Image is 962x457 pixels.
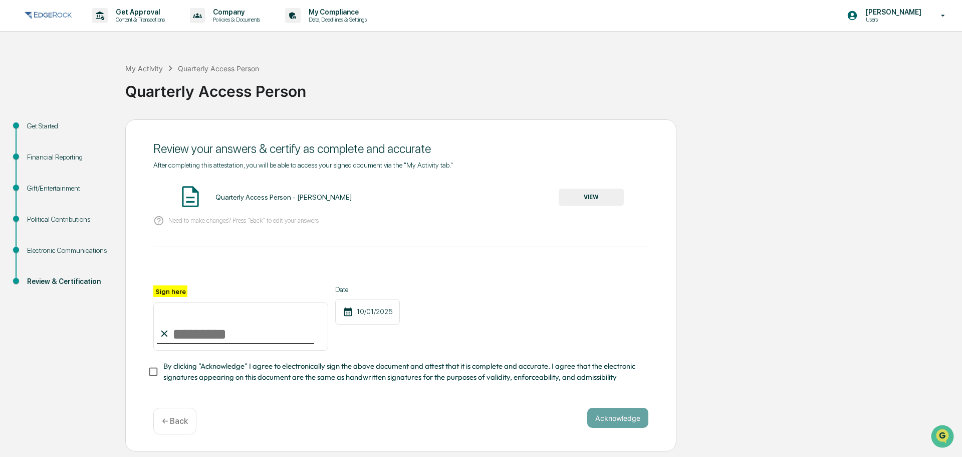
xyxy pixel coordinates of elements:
[69,122,128,140] a: 🗄️Attestations
[24,10,72,22] img: logo
[301,8,372,16] p: My Compliance
[930,424,957,451] iframe: Open customer support
[6,122,69,140] a: 🖐️Preclearance
[205,8,265,16] p: Company
[153,285,187,297] label: Sign here
[6,141,67,160] a: 🔎Data Lookup
[34,87,127,95] div: We're available if you need us!
[168,217,319,224] p: Need to make changes? Press "Back" to edit your answers
[335,299,400,325] div: 10/01/2025
[163,361,640,383] span: By clicking "Acknowledge" I agree to electronically sign the above document and attest that it is...
[178,64,259,73] div: Quarterly Access Person
[27,152,109,163] div: Financial Reporting
[71,170,121,178] a: Powered byPylon
[153,141,648,156] div: Review your answers & certify as complete and accurate
[27,183,109,194] div: Gift/Entertainment
[215,193,352,201] div: Quarterly Access Person - [PERSON_NAME]
[10,21,182,37] p: How can we help?
[10,146,18,155] div: 🔎
[100,170,121,178] span: Pylon
[10,77,28,95] img: 1746055101610-c473b297-6a78-478c-a979-82029cc54cd1
[10,127,18,135] div: 🖐️
[178,184,203,209] img: Document Icon
[335,285,400,293] label: Date
[27,121,109,131] div: Get Started
[27,245,109,256] div: Electronic Communications
[73,127,81,135] div: 🗄️
[108,8,170,16] p: Get Approval
[858,16,926,23] p: Users
[34,77,164,87] div: Start new chat
[153,161,453,169] span: After completing this attestation, you will be able to access your signed document via the "My Ac...
[125,74,957,100] div: Quarterly Access Person
[587,408,648,428] button: Acknowledge
[27,276,109,287] div: Review & Certification
[20,145,63,156] span: Data Lookup
[108,16,170,23] p: Content & Transactions
[27,214,109,225] div: Political Contributions
[301,16,372,23] p: Data, Deadlines & Settings
[162,416,188,426] p: ← Back
[559,189,624,206] button: VIEW
[125,64,163,73] div: My Activity
[170,80,182,92] button: Start new chat
[83,126,124,136] span: Attestations
[205,16,265,23] p: Policies & Documents
[858,8,926,16] p: [PERSON_NAME]
[20,126,65,136] span: Preclearance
